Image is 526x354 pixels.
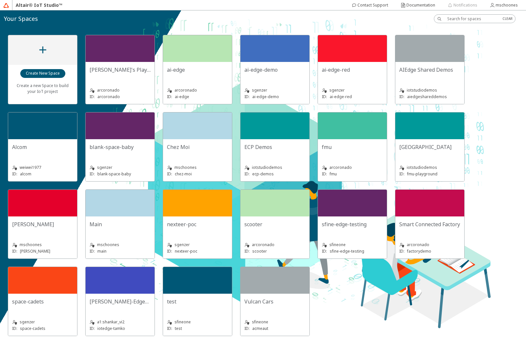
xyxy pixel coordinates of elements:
[399,242,460,248] unity-typography: arcoronado
[20,326,45,331] p: space-cadets
[322,171,327,177] p: ID:
[167,220,228,228] unity-typography: nexteer-poc
[244,326,250,331] p: ID:
[97,171,131,177] p: blank-space-baby
[90,248,95,254] p: ID:
[244,171,250,177] p: ID:
[12,248,17,254] p: ID:
[244,66,305,74] unity-typography: ai-edge-demo
[12,164,73,171] unity-typography: weiwei1977
[12,143,73,151] unity-typography: Alcom
[244,319,305,325] unity-typography: sfineone
[407,94,447,99] p: aiedgeshareddemos
[399,66,460,74] unity-typography: AIEdge Shared Demos
[244,87,305,94] unity-typography: sgenzer
[90,319,151,325] unity-typography: a1:shankar_vi2
[330,248,364,254] p: sfine-edge-testing
[20,248,50,254] p: [PERSON_NAME]
[97,248,107,254] p: main
[399,171,404,177] p: ID:
[90,298,151,305] unity-typography: [PERSON_NAME]-EdgeApps
[399,220,460,228] unity-typography: Smart Connected Factory
[322,242,383,248] unity-typography: sfineone
[399,164,460,171] unity-typography: iotstudiodemos
[12,242,73,248] unity-typography: mschoones
[399,87,460,94] unity-typography: iotstudiodemos
[12,220,73,228] unity-typography: [PERSON_NAME]
[399,143,460,151] unity-typography: [GEOGRAPHIC_DATA]
[167,143,228,151] unity-typography: Chez Moi
[399,94,404,99] p: ID:
[330,171,337,177] p: fmu
[322,94,327,99] p: ID:
[322,164,383,171] unity-typography: arcoronado
[90,66,151,74] unity-typography: [PERSON_NAME]'s Playground
[407,171,437,177] p: fmu-playground
[322,220,383,228] unity-typography: sfine-edge-testing
[175,248,197,254] p: nexteer-poc
[90,220,151,228] unity-typography: Main
[244,143,305,151] unity-typography: ECP Demos
[322,87,383,94] unity-typography: sgenzer
[97,326,125,331] p: iotedge-tamko
[175,94,189,99] p: ai-edge
[244,248,250,254] p: ID:
[322,248,327,254] p: ID:
[12,319,73,325] unity-typography: sgenzer
[175,326,182,331] p: test
[167,171,172,177] p: ID:
[252,94,279,99] p: ai-edge-demo
[244,164,305,171] unity-typography: iotstudiodemos
[252,326,268,331] p: acmeaut
[322,143,383,151] unity-typography: fmu
[12,326,17,331] p: ID:
[244,94,250,99] p: ID:
[12,298,73,305] unity-typography: space-cadets
[167,66,228,74] unity-typography: ai-edge
[167,319,228,325] unity-typography: sfineone
[167,326,172,331] p: ID:
[90,94,95,99] p: ID:
[90,326,95,331] p: ID:
[167,94,172,99] p: ID:
[12,78,73,98] unity-typography: Create a new Space to build your IoT project
[167,164,228,171] unity-typography: mschoones
[399,248,404,254] p: ID:
[90,164,151,171] unity-typography: sgenzer
[407,248,431,254] p: factorydemo
[244,242,305,248] unity-typography: arcoronado
[252,171,274,177] p: ecp-demos
[90,143,151,151] unity-typography: blank-space-baby
[167,298,228,305] unity-typography: test
[90,242,151,248] unity-typography: mschoones
[97,94,120,99] p: arcoronado
[244,298,305,305] unity-typography: Vulcan Cars
[244,220,305,228] unity-typography: scooter
[90,87,151,94] unity-typography: arcoronado
[167,248,172,254] p: ID:
[175,171,192,177] p: chez-moi
[322,66,383,74] unity-typography: ai-edge-red
[20,171,31,177] p: alcom
[12,171,17,177] p: ID:
[330,94,352,99] p: ai-edge-red
[90,171,95,177] p: ID:
[167,242,228,248] unity-typography: sgenzer
[252,248,267,254] p: scooter
[167,87,228,94] unity-typography: arcoronado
